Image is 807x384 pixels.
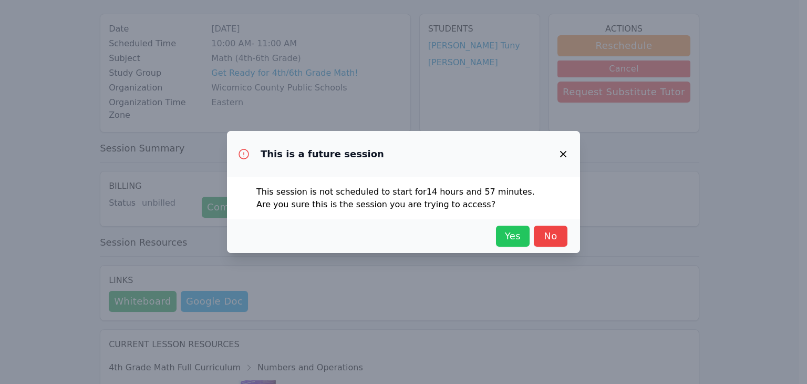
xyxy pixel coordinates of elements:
span: Yes [501,229,524,244]
button: No [534,226,567,247]
h3: This is a future session [261,148,384,160]
p: This session is not scheduled to start for 14 hours and 57 minutes . Are you sure this is the ses... [256,186,551,211]
button: Yes [496,226,530,247]
span: No [539,229,562,244]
